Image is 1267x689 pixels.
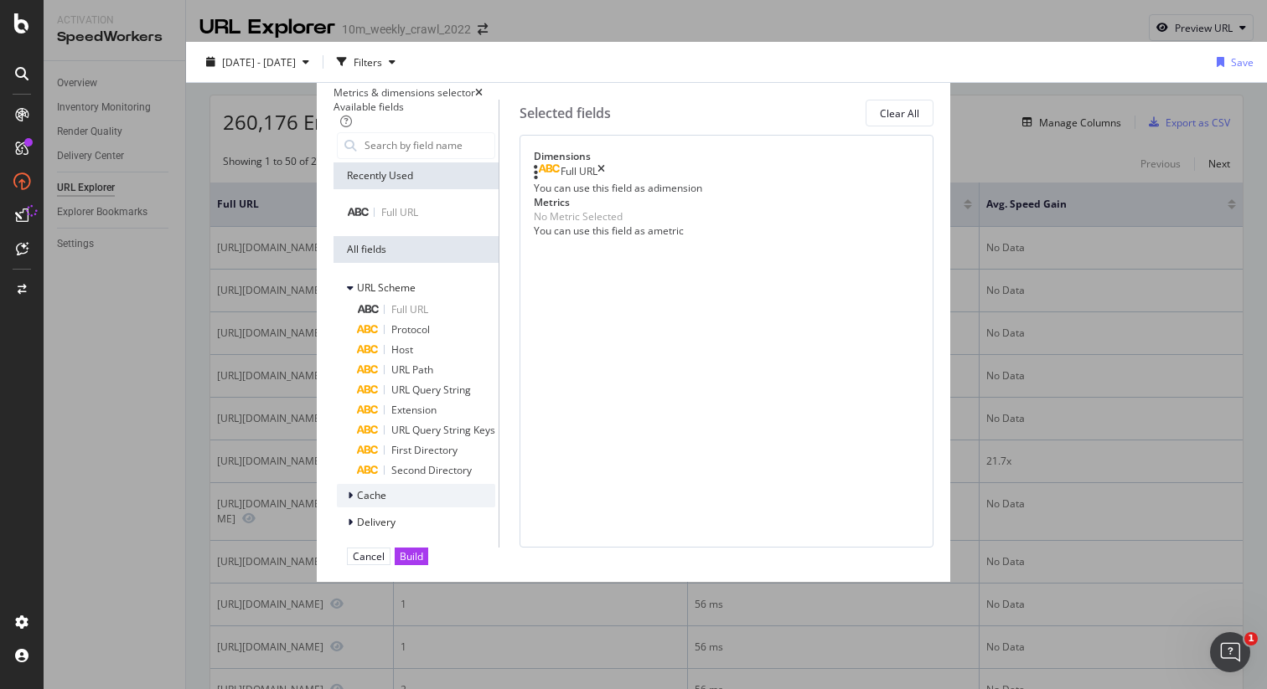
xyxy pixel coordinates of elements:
[880,106,919,121] div: Clear All
[334,100,499,114] div: Available fields
[391,342,413,357] span: Host
[395,548,428,565] button: Build
[534,181,919,195] div: You can use this field as a dimension
[381,205,418,219] span: Full URL
[391,383,471,397] span: URL Query String
[520,104,611,123] div: Selected fields
[597,164,605,181] div: times
[391,423,495,437] span: URL Query String Keys
[391,463,472,477] span: Second Directory
[400,549,423,563] div: Build
[1244,632,1258,645] span: 1
[363,133,494,158] input: Search by field name
[534,209,623,224] div: No Metric Selected
[534,149,919,163] div: Dimensions
[47,27,82,40] div: v 4.0.25
[1231,55,1254,69] div: Save
[334,162,499,189] div: Recently Used
[334,236,499,263] div: All fields
[354,55,382,69] div: Filters
[188,99,277,110] div: Keywords by Traffic
[27,27,40,40] img: logo_orange.svg
[169,97,183,111] img: tab_keywords_by_traffic_grey.svg
[561,164,597,181] div: Full URL
[27,44,40,57] img: website_grey.svg
[391,302,428,316] span: Full URL
[49,97,62,111] img: tab_domain_overview_orange.svg
[391,322,430,337] span: Protocol
[334,85,475,100] div: Metrics & dimensions selector
[866,100,933,126] button: Clear All
[357,280,416,295] span: URL Scheme
[391,362,433,377] span: URL Path
[357,515,396,529] span: Delivery
[67,99,150,110] div: Domain Overview
[534,224,919,238] div: You can use this field as a metric
[475,85,483,100] div: times
[44,44,184,57] div: Domain: [DOMAIN_NAME]
[391,403,437,417] span: Extension
[317,69,950,582] div: modal
[222,55,296,69] span: [DATE] - [DATE]
[534,195,919,209] div: Metrics
[391,443,458,457] span: First Directory
[347,548,390,565] button: Cancel
[357,488,386,502] span: Cache
[534,164,919,181] div: Full URLtimes
[1210,632,1250,672] iframe: Intercom live chat
[353,549,385,563] div: Cancel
